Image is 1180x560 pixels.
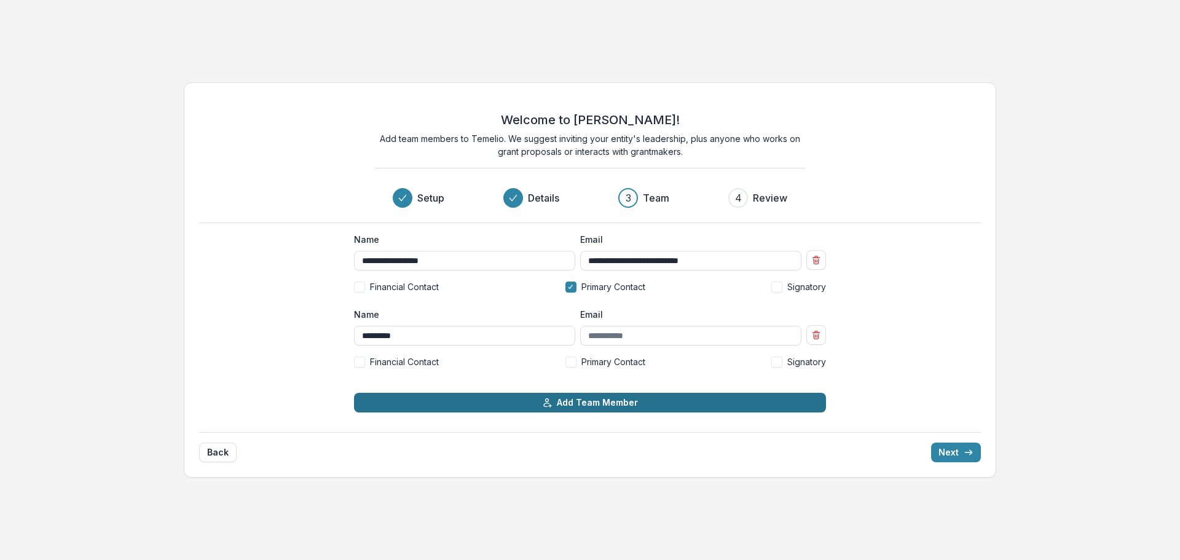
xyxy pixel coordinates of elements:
[199,443,237,462] button: Back
[931,443,981,462] button: Next
[370,355,439,368] span: Financial Contact
[787,280,826,293] span: Signatory
[528,191,559,205] h3: Details
[580,308,794,321] label: Email
[787,355,826,368] span: Signatory
[626,191,631,205] div: 3
[354,233,568,246] label: Name
[581,280,645,293] span: Primary Contact
[806,250,826,270] button: Remove team member
[417,191,444,205] h3: Setup
[375,132,805,158] p: Add team members to Temelio. We suggest inviting your entity's leadership, plus anyone who works ...
[753,191,787,205] h3: Review
[580,233,794,246] label: Email
[581,355,645,368] span: Primary Contact
[393,188,787,208] div: Progress
[501,112,680,127] h2: Welcome to [PERSON_NAME]!
[370,280,439,293] span: Financial Contact
[643,191,669,205] h3: Team
[735,191,742,205] div: 4
[354,308,568,321] label: Name
[806,325,826,345] button: Remove team member
[354,393,826,412] button: Add Team Member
